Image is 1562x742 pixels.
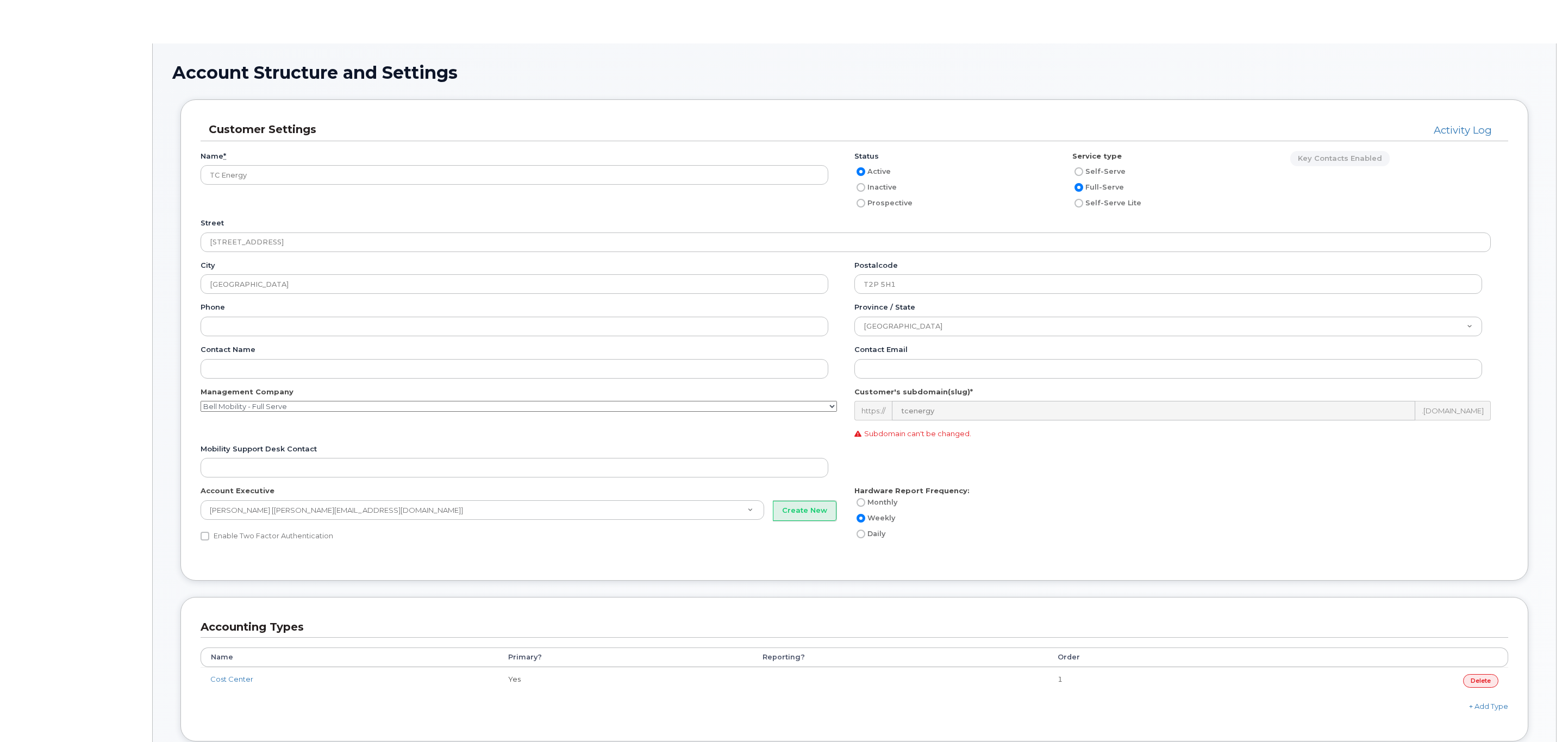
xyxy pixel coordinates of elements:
[854,181,897,194] label: Inactive
[857,199,865,207] input: Prospective
[857,167,865,176] input: Active
[854,486,970,495] strong: Hardware Report Frequency:
[201,444,317,454] label: Mobility Support Desk Contact
[857,183,865,192] input: Inactive
[210,506,463,514] span: [PERSON_NAME] [[PERSON_NAME][EMAIL_ADDRESS][DOMAIN_NAME]]
[773,501,836,521] button: Create New
[1463,674,1498,688] a: Delete
[201,530,333,543] label: Enable Two Factor Authentication
[854,512,895,525] label: Weekly
[1290,151,1390,166] a: Key Contacts enabled
[1072,151,1122,161] label: Service type
[201,620,1500,634] h3: Accounting Types
[854,527,885,540] label: Daily
[1048,647,1247,667] th: Order
[753,647,1048,667] th: Reporting?
[1072,197,1141,210] label: Self-Serve Lite
[854,401,892,420] div: https://
[1434,124,1492,136] a: Activity Log
[201,260,215,271] label: City
[201,218,224,228] label: Street
[172,63,1536,82] h1: Account Structure and Settings
[857,498,865,507] input: Monthly
[1074,199,1083,207] input: Self-Serve Lite
[1072,181,1124,194] label: Full-Serve
[1469,702,1508,710] a: + Add Type
[854,151,879,161] label: Status
[498,667,752,694] td: Yes
[854,302,915,312] label: Province / State
[201,647,498,667] th: Name
[201,486,274,496] label: Account Executive
[854,165,891,178] label: Active
[201,151,226,161] label: Name
[854,344,908,355] label: Contact email
[857,530,865,538] input: Daily
[854,260,898,271] label: Postalcode
[201,344,255,355] label: Contact name
[1072,165,1126,178] label: Self-Serve
[201,387,293,397] label: Management Company
[1074,167,1083,176] input: Self-Serve
[209,122,951,137] h3: Customer Settings
[854,387,973,397] label: Customer's subdomain(slug)*
[201,532,209,540] input: Enable Two Factor Authentication
[854,429,1499,439] p: Subdomain can't be changed.
[854,197,913,210] label: Prospective
[854,496,897,509] label: Monthly
[223,152,226,160] abbr: required
[1048,667,1247,694] td: 1
[201,302,225,312] label: Phone
[1074,183,1083,192] input: Full-Serve
[201,500,764,520] a: [PERSON_NAME] [[PERSON_NAME][EMAIL_ADDRESS][DOMAIN_NAME]]
[857,514,865,523] input: Weekly
[210,675,253,683] a: Cost Center
[1415,401,1491,420] div: .[DOMAIN_NAME]
[498,647,752,667] th: Primary?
